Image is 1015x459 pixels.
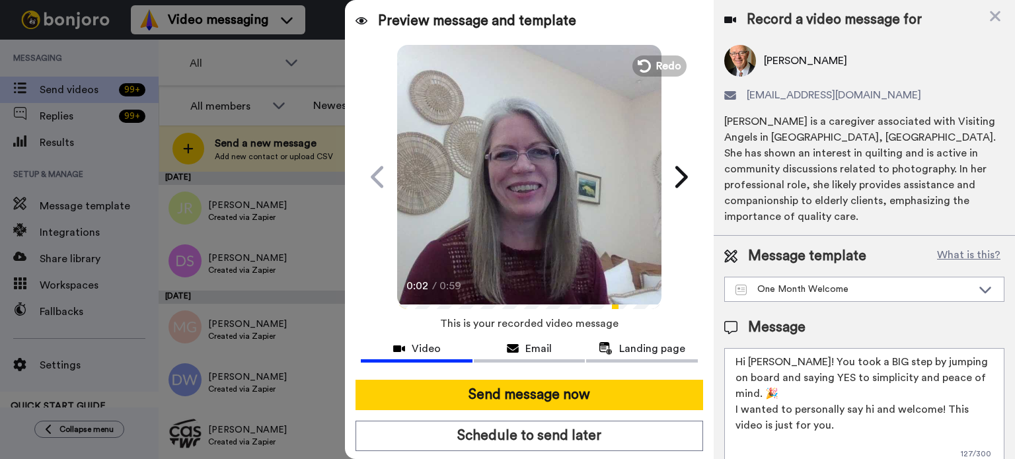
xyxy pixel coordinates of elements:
div: [PERSON_NAME] is a caregiver associated with Visiting Angels in [GEOGRAPHIC_DATA], [GEOGRAPHIC_DA... [724,114,1004,225]
span: This is your recorded video message [440,309,619,338]
span: Message [748,318,806,337]
span: Message template [748,246,866,266]
img: Message-temps.svg [735,285,747,295]
span: Video [412,341,441,357]
span: Email [525,341,552,357]
button: What is this? [933,246,1004,266]
button: Send message now [356,380,703,410]
span: [EMAIL_ADDRESS][DOMAIN_NAME] [747,87,921,103]
span: / [432,278,437,294]
span: 0:02 [406,278,430,294]
span: 0:59 [439,278,463,294]
div: One Month Welcome [735,283,972,296]
span: Landing page [619,341,685,357]
button: Schedule to send later [356,421,703,451]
